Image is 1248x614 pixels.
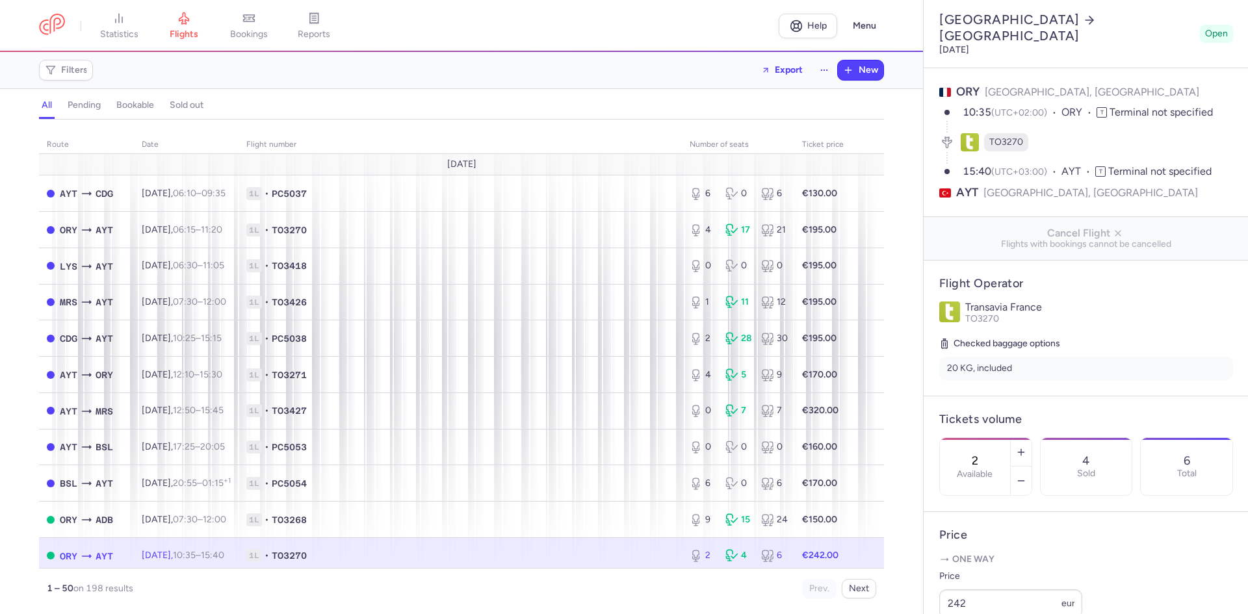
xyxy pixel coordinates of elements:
span: AYT [60,186,77,201]
div: 21 [761,224,786,237]
th: Flight number [239,135,682,155]
th: route [39,135,134,155]
strong: €150.00 [802,514,837,525]
strong: €320.00 [802,405,838,416]
span: New [859,65,878,75]
span: [DATE], [142,441,225,452]
span: – [173,296,226,307]
div: 6 [761,477,786,490]
h4: Price [939,528,1233,543]
span: – [173,514,226,525]
span: TO3271 [272,368,307,381]
time: [DATE] [939,44,969,55]
span: 1L [246,296,262,309]
span: 1L [246,224,262,237]
p: Transavia France [965,301,1233,313]
span: CDG [60,331,77,346]
time: 06:30 [173,260,198,271]
button: Export [753,60,811,81]
span: TO3427 [272,404,307,417]
span: statistics [100,29,138,40]
span: Export [775,65,803,75]
strong: €195.00 [802,224,837,235]
span: bookings [230,29,268,40]
div: 30 [761,332,786,345]
span: reports [298,29,330,40]
button: Menu [845,14,884,38]
span: PC5037 [272,187,307,200]
div: 9 [761,368,786,381]
span: (UTC+03:00) [991,166,1047,177]
a: bookings [216,12,281,40]
time: 06:15 [173,224,196,235]
span: 1L [246,477,262,490]
span: • [265,441,269,454]
span: [GEOGRAPHIC_DATA], [GEOGRAPHIC_DATA] [983,185,1198,201]
span: ORY [96,368,113,382]
div: 12 [761,296,786,309]
span: AYT [96,295,113,309]
span: • [265,259,269,272]
span: – [173,188,226,199]
span: 1L [246,332,262,345]
th: date [134,135,239,155]
div: 28 [725,332,751,345]
span: – [173,369,222,380]
span: AYT [60,404,77,418]
span: ORY [60,513,77,527]
span: TO3270 [989,136,1023,149]
time: 20:05 [200,441,225,452]
time: 01:15 [202,478,231,489]
span: • [265,404,269,417]
span: MRS [96,404,113,418]
div: 7 [725,404,751,417]
div: 4 [690,368,715,381]
span: [DATE], [142,296,226,307]
div: 0 [761,259,786,272]
span: [DATE], [142,550,224,561]
span: 1L [246,404,262,417]
strong: €195.00 [802,333,837,344]
span: – [173,550,224,561]
time: 20:55 [173,478,197,489]
th: Ticket price [794,135,851,155]
span: 1L [246,513,262,526]
button: Prev. [802,579,837,598]
button: Next [842,579,876,598]
time: 12:00 [203,296,226,307]
span: T [1095,166,1106,177]
th: number of seats [682,135,794,155]
div: 0 [690,441,715,454]
li: 20 KG, included [939,357,1233,380]
a: statistics [86,12,151,40]
span: Flights with bookings cannot be cancelled [934,239,1238,249]
span: AYT [956,185,978,201]
time: 12:00 [203,514,226,525]
span: LYS [60,259,77,274]
span: AYT [96,549,113,563]
span: AYT [96,259,113,274]
time: 12:50 [173,405,196,416]
div: 2 [690,549,715,562]
span: • [265,224,269,237]
span: TO3270 [272,224,307,237]
span: [DATE], [142,369,222,380]
time: 15:40 [201,550,224,561]
span: TO3418 [272,259,307,272]
span: (UTC+02:00) [991,107,1047,118]
span: 1L [246,259,262,272]
span: AYT [96,223,113,237]
time: 17:25 [173,441,195,452]
label: Price [939,569,1082,584]
time: 11:05 [203,260,224,271]
div: 6 [761,549,786,562]
span: eur [1061,598,1075,609]
span: – [173,224,222,235]
span: Cancel Flight [934,227,1238,239]
span: TO3270 [965,313,999,324]
p: 6 [1184,454,1190,467]
span: MRS [60,295,77,309]
div: 5 [725,368,751,381]
div: 0 [725,259,751,272]
span: – [173,333,222,344]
